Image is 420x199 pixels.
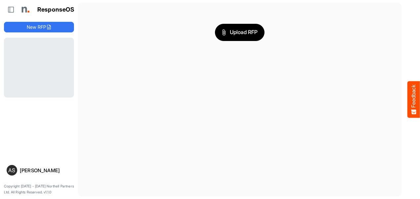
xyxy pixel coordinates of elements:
div: Loading... [4,38,74,98]
p: Copyright [DATE] - [DATE] Northell Partners Ltd. All Rights Reserved. v1.1.0 [4,183,74,195]
div: [PERSON_NAME] [20,168,71,173]
button: Upload RFP [215,24,264,41]
button: New RFP [4,22,74,32]
span: Upload RFP [222,28,258,37]
h1: ResponseOS [37,6,75,13]
span: AS [8,168,15,173]
button: Feedback [407,81,420,118]
img: Northell [18,3,31,16]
